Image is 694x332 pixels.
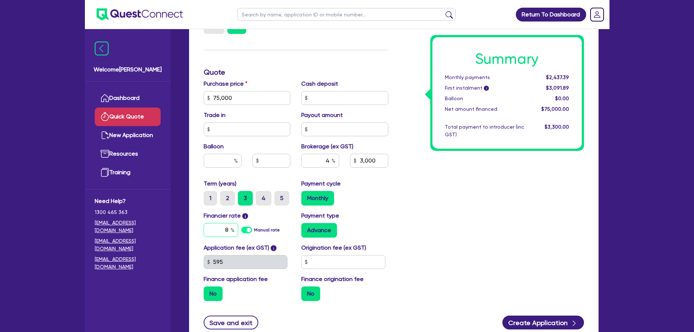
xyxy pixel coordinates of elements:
span: $0.00 [555,95,569,101]
label: Financier rate [204,211,248,220]
button: Save and exit [204,316,259,329]
label: Payment type [301,211,339,220]
label: Monthly [301,191,334,206]
span: i [242,213,248,219]
a: Quick Quote [95,108,161,126]
label: 3 [238,191,253,206]
a: [EMAIL_ADDRESS][DOMAIN_NAME] [95,255,161,271]
span: $3,300.00 [545,124,569,130]
a: Dropdown toggle [588,5,607,24]
h3: Quote [204,68,388,77]
label: No [301,286,320,301]
a: [EMAIL_ADDRESS][DOMAIN_NAME] [95,237,161,253]
a: Resources [95,145,161,163]
label: Trade in [204,111,226,120]
img: training [101,168,109,177]
span: 1300 465 363 [95,208,161,216]
h1: Summary [445,50,569,68]
img: quest-connect-logo-blue [97,8,183,20]
label: Finance origination fee [301,275,364,284]
div: Total payment to introducer (inc GST) [439,123,530,138]
label: 5 [274,191,289,206]
label: Application fee (ex GST) [204,243,269,252]
label: Advance [301,223,337,238]
label: Payment cycle [301,179,341,188]
div: Monthly payments [439,74,530,81]
label: Cash deposit [301,79,338,88]
label: Origination fee (ex GST) [301,243,366,252]
a: New Application [95,126,161,145]
span: i [484,86,489,91]
label: Brokerage (ex GST) [301,142,353,151]
label: Balloon [204,142,224,151]
label: 2 [220,191,235,206]
div: Net amount financed [439,105,530,113]
label: Term (years) [204,179,236,188]
button: Create Application [502,316,584,329]
span: i [271,245,277,251]
div: Balloon [439,95,530,102]
img: new-application [101,131,109,140]
img: icon-menu-close [95,42,109,55]
label: Manual rate [254,227,280,233]
span: $3,091.89 [546,85,569,91]
a: Return To Dashboard [516,8,586,22]
a: Training [95,163,161,182]
label: Payout amount [301,111,343,120]
a: [EMAIL_ADDRESS][DOMAIN_NAME] [95,219,161,234]
span: $2,437.39 [546,74,569,80]
img: resources [101,149,109,158]
label: Finance application fee [204,275,268,284]
label: 4 [256,191,271,206]
a: Dashboard [95,89,161,108]
span: Welcome [PERSON_NAME] [94,65,162,74]
span: $75,000.00 [541,106,569,112]
img: quick-quote [101,112,109,121]
span: Need Help? [95,197,161,206]
label: 1 [204,191,217,206]
div: First instalment [439,84,530,92]
label: Purchase price [204,79,247,88]
label: No [204,286,223,301]
input: Search by name, application ID or mobile number... [237,8,456,21]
